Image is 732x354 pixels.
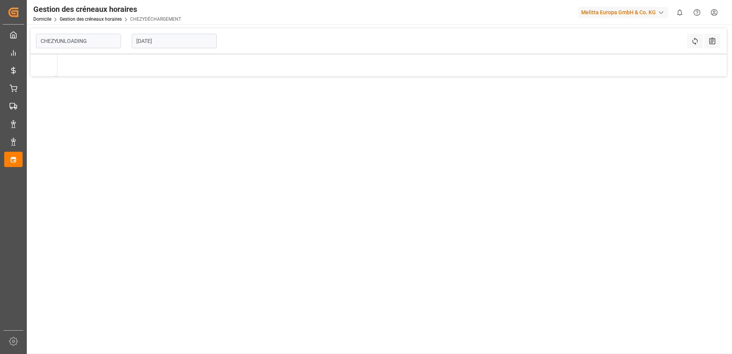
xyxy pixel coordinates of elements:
input: JJ-MM-AAAA [132,34,217,48]
a: Gestion des créneaux horaires [60,16,122,22]
div: Gestion des créneaux horaires [33,3,181,15]
font: Melitta Europa GmbH & Co. KG [581,8,656,16]
input: Type à rechercher/sélectionner [36,34,121,48]
button: Melitta Europa GmbH & Co. KG [578,5,671,20]
a: Domicile [33,16,51,22]
button: Centre d’aide [688,4,706,21]
button: Afficher 0 nouvelles notifications [671,4,688,21]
